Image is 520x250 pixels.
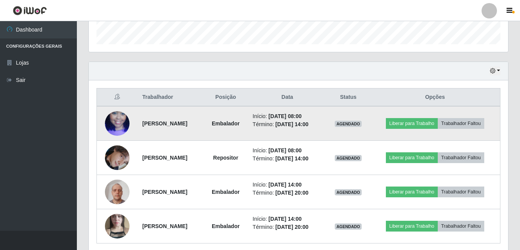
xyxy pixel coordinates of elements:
[269,216,302,222] time: [DATE] 14:00
[275,155,308,162] time: [DATE] 14:00
[13,6,47,15] img: CoreUI Logo
[212,120,239,127] strong: Embalador
[269,147,302,153] time: [DATE] 08:00
[438,152,484,163] button: Trabalhador Faltou
[386,152,438,163] button: Liberar para Trabalho
[335,121,362,127] span: AGENDADO
[213,155,238,161] strong: Repositor
[105,136,130,180] img: 1748985970893.jpeg
[142,223,187,229] strong: [PERSON_NAME]
[386,187,438,197] button: Liberar para Trabalho
[269,182,302,188] time: [DATE] 14:00
[335,223,362,230] span: AGENDADO
[253,155,322,163] li: Término:
[335,189,362,195] span: AGENDADO
[275,190,308,196] time: [DATE] 20:00
[275,121,308,127] time: [DATE] 14:00
[248,88,326,107] th: Data
[253,223,322,231] li: Término:
[253,120,322,128] li: Término:
[105,102,130,145] img: 1738382161261.jpeg
[438,118,484,129] button: Trabalhador Faltou
[105,204,130,248] img: 1747227307483.jpeg
[370,88,500,107] th: Opções
[203,88,248,107] th: Posição
[438,221,484,232] button: Trabalhador Faltou
[335,155,362,161] span: AGENDADO
[269,113,302,119] time: [DATE] 08:00
[212,223,239,229] strong: Embalador
[142,155,187,161] strong: [PERSON_NAME]
[142,120,187,127] strong: [PERSON_NAME]
[138,88,203,107] th: Trabalhador
[253,112,322,120] li: Início:
[386,221,438,232] button: Liberar para Trabalho
[253,189,322,197] li: Término:
[327,88,370,107] th: Status
[253,147,322,155] li: Início:
[275,224,308,230] time: [DATE] 20:00
[438,187,484,197] button: Trabalhador Faltou
[386,118,438,129] button: Liberar para Trabalho
[142,189,187,195] strong: [PERSON_NAME]
[253,215,322,223] li: Início:
[105,175,130,208] img: 1723391026413.jpeg
[253,181,322,189] li: Início:
[212,189,239,195] strong: Embalador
